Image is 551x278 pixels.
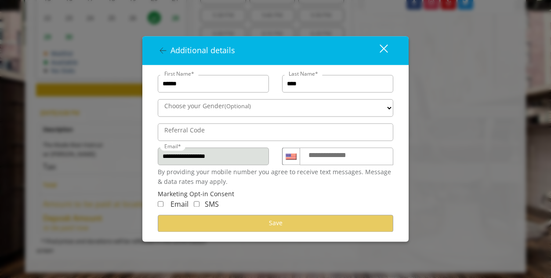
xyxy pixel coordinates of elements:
[158,189,393,199] div: Marketing Opt-in Consent
[160,143,185,151] label: Email*
[225,102,251,110] span: (Optional)
[158,215,393,232] button: Save
[158,201,163,207] input: Receive Marketing Email
[158,99,393,117] select: Choose your Gender
[194,201,199,207] input: Receive Marketing SMS
[363,41,393,59] button: close dialog
[170,45,235,56] span: Additional details
[170,200,188,209] span: Email
[282,148,300,165] div: Country
[158,75,269,93] input: FirstName
[158,168,393,187] div: By providing your mobile number you agree to receive text messages. Message & data rates may apply.
[160,126,209,135] label: Referral Code
[269,219,283,227] span: Save
[158,148,269,165] input: Email
[158,124,393,141] input: ReferralCode
[370,44,387,57] div: close dialog
[160,102,255,111] label: Choose your Gender
[160,70,199,78] label: First Name*
[284,70,323,78] label: Last Name*
[205,200,219,209] span: SMS
[282,75,393,93] input: Lastname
